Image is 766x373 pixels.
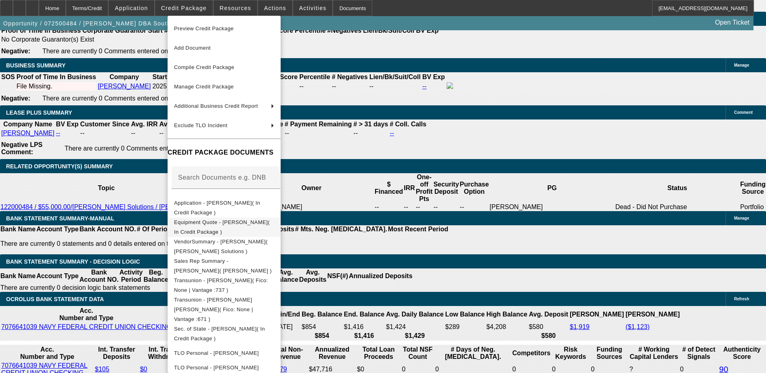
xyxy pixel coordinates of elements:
span: Compile Credit Package [174,64,234,70]
button: Transunion - Olvera Gonzalez, Joaquin( Fico: None | Vantage :671 ) [168,295,281,324]
button: Equipment Quote - Johnny Olvera( In Credit Package ) [168,218,281,237]
span: Exclude TLO Incident [174,122,227,128]
span: Transunion - [PERSON_NAME] [PERSON_NAME]( Fico: None | Vantage :671 ) [174,297,253,322]
span: Application - [PERSON_NAME]( In Credit Package ) [174,200,260,216]
span: Add Document [174,45,211,51]
span: Equipment Quote - [PERSON_NAME]( In Credit Package ) [174,219,270,235]
span: Manage Credit Package [174,84,234,90]
span: VendorSummary - [PERSON_NAME]( [PERSON_NAME] Solutions ) [174,239,268,254]
h4: CREDIT PACKAGE DOCUMENTS [168,148,281,157]
span: TLO Personal - [PERSON_NAME] [174,350,259,356]
button: TLO Personal - Olvera, Johnny [168,344,281,363]
span: Sec. of State - [PERSON_NAME]( In Credit Package ) [174,326,265,342]
span: Additional Business Credit Report [174,103,258,109]
mat-label: Search Documents e.g. DNB [178,174,266,181]
button: VendorSummary - Johnny Olvera( Hirsch Solutions ) [168,237,281,256]
span: Transunion - [PERSON_NAME]( Fico: None | Vantage :737 ) [174,277,268,293]
button: Sales Rep Summary - Johnny Olvera( Cane, Chase ) [168,256,281,276]
button: Sec. of State - Johnny Olvera( In Credit Package ) [168,324,281,344]
span: Preview Credit Package [174,25,234,31]
span: Sales Rep Summary - [PERSON_NAME]( [PERSON_NAME] ) [174,258,272,274]
button: Transunion - Olvera, Johnny( Fico: None | Vantage :737 ) [168,276,281,295]
button: Application - Johnny Olvera( In Credit Package ) [168,198,281,218]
